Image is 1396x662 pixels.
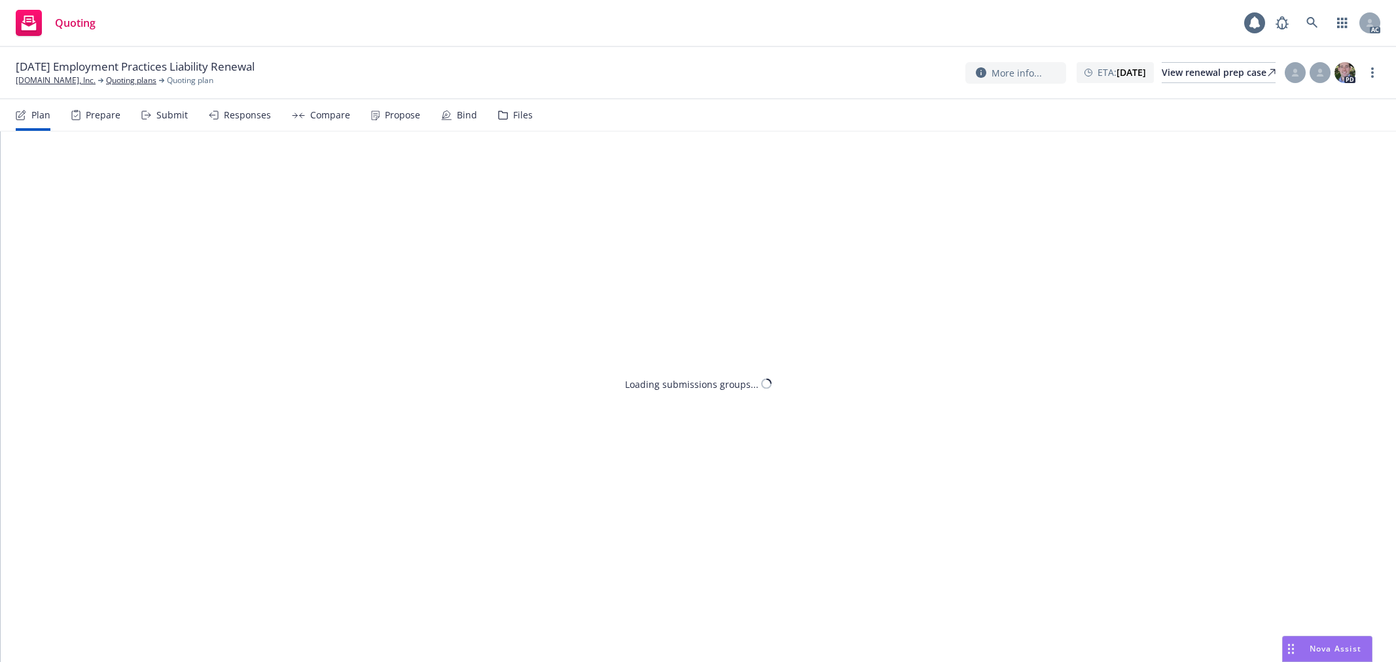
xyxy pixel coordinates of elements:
[167,75,213,86] span: Quoting plan
[992,66,1042,80] span: More info...
[16,75,96,86] a: [DOMAIN_NAME], Inc.
[310,110,350,120] div: Compare
[385,110,420,120] div: Propose
[1098,65,1146,79] span: ETA :
[1117,66,1146,78] strong: [DATE]
[1365,65,1380,80] a: more
[55,18,96,28] span: Quoting
[457,110,477,120] div: Bind
[1334,62,1355,83] img: photo
[513,110,533,120] div: Files
[86,110,120,120] div: Prepare
[1162,63,1276,82] div: View renewal prep case
[1282,636,1372,662] button: Nova Assist
[16,59,255,75] span: [DATE] Employment Practices Liability Renewal
[1283,636,1299,661] div: Drag to move
[156,110,188,120] div: Submit
[31,110,50,120] div: Plan
[625,377,759,391] div: Loading submissions groups...
[1162,62,1276,83] a: View renewal prep case
[1310,643,1361,654] span: Nova Assist
[965,62,1066,84] button: More info...
[106,75,156,86] a: Quoting plans
[1299,10,1325,36] a: Search
[224,110,271,120] div: Responses
[1329,10,1355,36] a: Switch app
[10,5,101,41] a: Quoting
[1269,10,1295,36] a: Report a Bug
